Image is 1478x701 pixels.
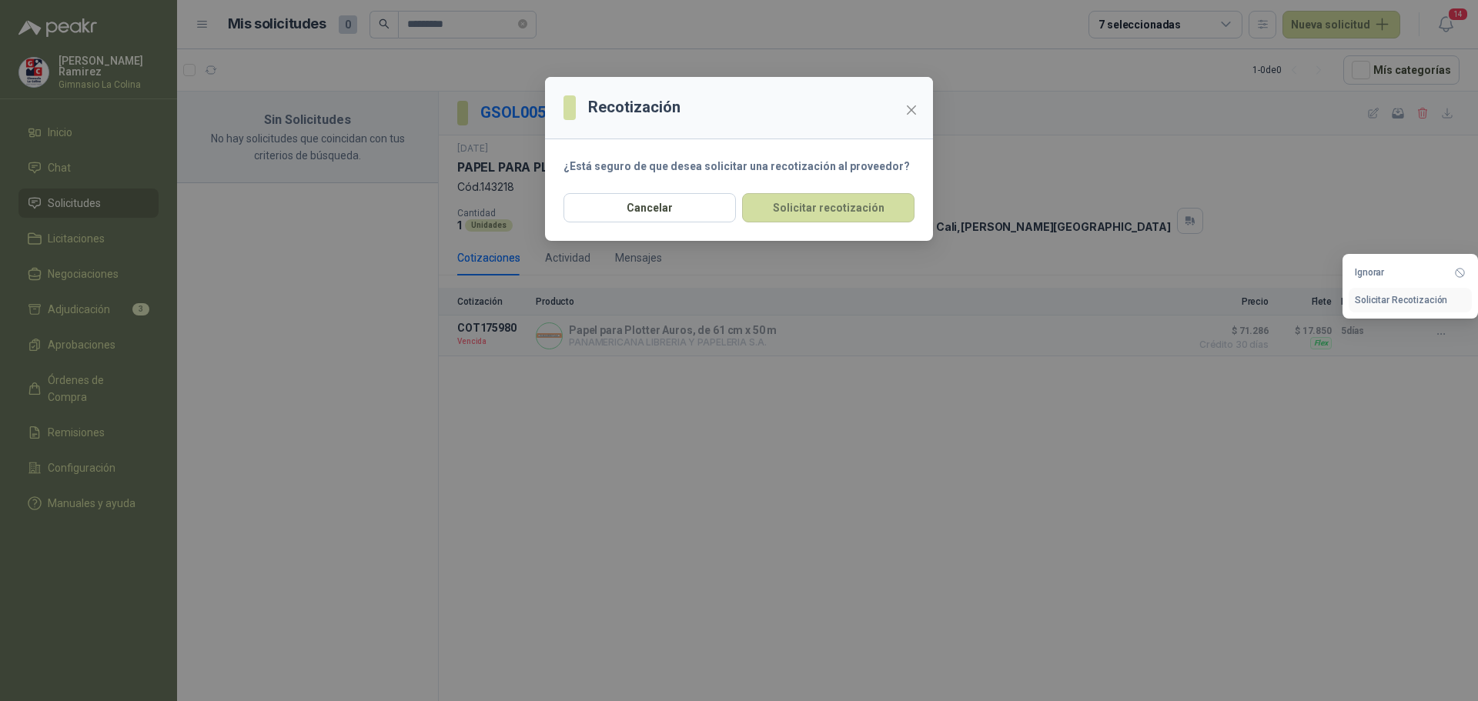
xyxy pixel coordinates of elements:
[905,104,918,116] span: close
[899,98,924,122] button: Close
[742,193,915,222] button: Solicitar recotización
[588,95,680,119] h3: Recotización
[563,160,910,172] strong: ¿Está seguro de que desea solicitar una recotización al proveedor?
[563,193,736,222] button: Cancelar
